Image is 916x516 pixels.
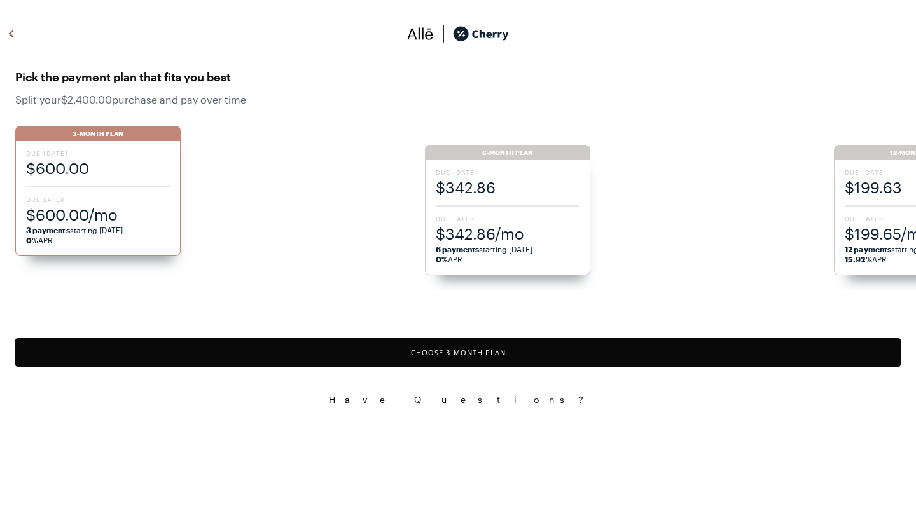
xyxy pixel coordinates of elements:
img: cherry_black_logo-DrOE_MJI.svg [453,24,509,43]
div: 3-Month Plan [15,126,181,141]
strong: 12 payments [845,245,891,254]
span: Due Later [26,195,170,204]
span: APR [26,236,53,245]
button: Choose 3-Month Plan [15,338,901,367]
span: Pick the payment plan that fits you best [15,67,901,87]
span: $600.00 [26,158,170,179]
span: $342.86/mo [436,223,579,244]
span: $342.86 [436,177,579,198]
strong: 15.92% [845,255,871,264]
span: APR [845,255,887,264]
img: svg%3e [4,24,19,43]
span: Due [DATE] [26,149,170,158]
span: Due Later [436,214,579,223]
strong: 0% [26,236,38,245]
div: 6-Month Plan [425,145,590,160]
span: APR [436,255,462,264]
span: $600.00/mo [26,204,170,225]
span: Due [DATE] [436,168,579,177]
strong: 0% [436,255,448,264]
span: starting [DATE] [26,226,123,234]
strong: 6 payments [436,245,480,254]
strong: 3 payments [26,226,70,234]
img: svg%3e [407,24,434,43]
span: starting [DATE] [436,245,533,254]
span: Split your $2,400.00 purchase and pay over time [15,93,901,105]
img: svg%3e [434,24,453,43]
